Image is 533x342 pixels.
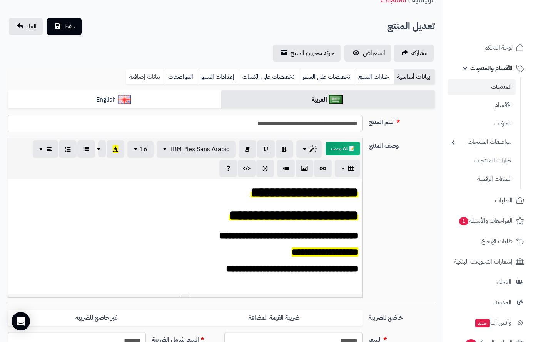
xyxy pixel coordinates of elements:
[495,297,511,308] span: المدونة
[448,79,516,95] a: المنتجات
[12,312,30,330] div: Open Intercom Messenger
[411,48,428,58] span: مشاركه
[448,171,516,187] a: الملفات الرقمية
[458,215,513,226] span: المراجعات والأسئلة
[9,18,43,35] a: الغاء
[448,191,528,210] a: الطلبات
[8,310,185,326] label: غير خاضع للضريبه
[484,42,513,53] span: لوحة التحكم
[448,314,528,332] a: وآتس آبجديد
[394,45,434,62] a: مشاركه
[326,142,360,155] button: 📝 AI وصف
[448,152,516,169] a: خيارات المنتجات
[165,69,198,85] a: المواصفات
[448,38,528,57] a: لوحة التحكم
[363,48,385,58] span: استعراض
[64,22,75,31] span: حفظ
[448,212,528,230] a: المراجعات والأسئلة1
[387,18,435,34] h2: تعديل المنتج
[448,134,516,150] a: مواصفات المنتجات
[185,310,363,326] label: ضريبة القيمة المضافة
[366,115,438,127] label: اسم المنتج
[366,138,438,150] label: وصف المنتج
[448,232,528,250] a: طلبات الإرجاع
[475,319,490,327] span: جديد
[299,69,355,85] a: تخفيضات على السعر
[448,273,528,291] a: العملاء
[140,145,147,154] span: 16
[448,115,516,132] a: الماركات
[273,45,341,62] a: حركة مخزون المنتج
[394,69,435,85] a: بيانات أساسية
[448,293,528,312] a: المدونة
[495,195,513,206] span: الطلبات
[366,310,438,322] label: خاضع للضريبة
[475,317,511,328] span: وآتس آب
[27,22,37,31] span: الغاء
[344,45,391,62] a: استعراض
[126,69,165,85] a: بيانات إضافية
[118,95,131,104] img: English
[481,236,513,247] span: طلبات الإرجاع
[8,90,221,109] a: English
[239,69,299,85] a: تخفيضات على الكميات
[470,63,513,73] span: الأقسام والمنتجات
[329,95,343,104] img: العربية
[496,277,511,287] span: العملاء
[355,69,394,85] a: خيارات المنتج
[170,145,229,154] span: IBM Plex Sans Arabic
[157,141,236,158] button: IBM Plex Sans Arabic
[127,141,154,158] button: 16
[221,90,435,109] a: العربية
[454,256,513,267] span: إشعارات التحويلات البنكية
[291,48,334,58] span: حركة مخزون المنتج
[448,252,528,271] a: إشعارات التحويلات البنكية
[198,69,239,85] a: إعدادات السيو
[47,18,82,35] button: حفظ
[448,97,516,113] a: الأقسام
[459,217,468,225] span: 1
